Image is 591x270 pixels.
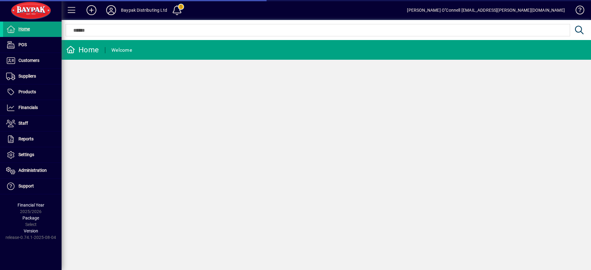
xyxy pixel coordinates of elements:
[18,42,27,47] span: POS
[3,179,62,194] a: Support
[3,116,62,131] a: Staff
[66,45,99,55] div: Home
[407,5,565,15] div: [PERSON_NAME] O''Connell [EMAIL_ADDRESS][PERSON_NAME][DOMAIN_NAME]
[3,37,62,53] a: POS
[111,45,132,55] div: Welcome
[3,147,62,163] a: Settings
[82,5,101,16] button: Add
[18,105,38,110] span: Financials
[22,216,39,220] span: Package
[571,1,583,21] a: Knowledge Base
[18,89,36,94] span: Products
[3,100,62,115] a: Financials
[3,69,62,84] a: Suppliers
[3,163,62,178] a: Administration
[18,136,34,141] span: Reports
[3,84,62,100] a: Products
[3,53,62,68] a: Customers
[18,74,36,79] span: Suppliers
[18,152,34,157] span: Settings
[18,26,30,31] span: Home
[18,203,44,208] span: Financial Year
[3,131,62,147] a: Reports
[18,183,34,188] span: Support
[18,168,47,173] span: Administration
[121,5,167,15] div: Baypak Distributing Ltd
[18,58,39,63] span: Customers
[18,121,28,126] span: Staff
[24,228,38,233] span: Version
[101,5,121,16] button: Profile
